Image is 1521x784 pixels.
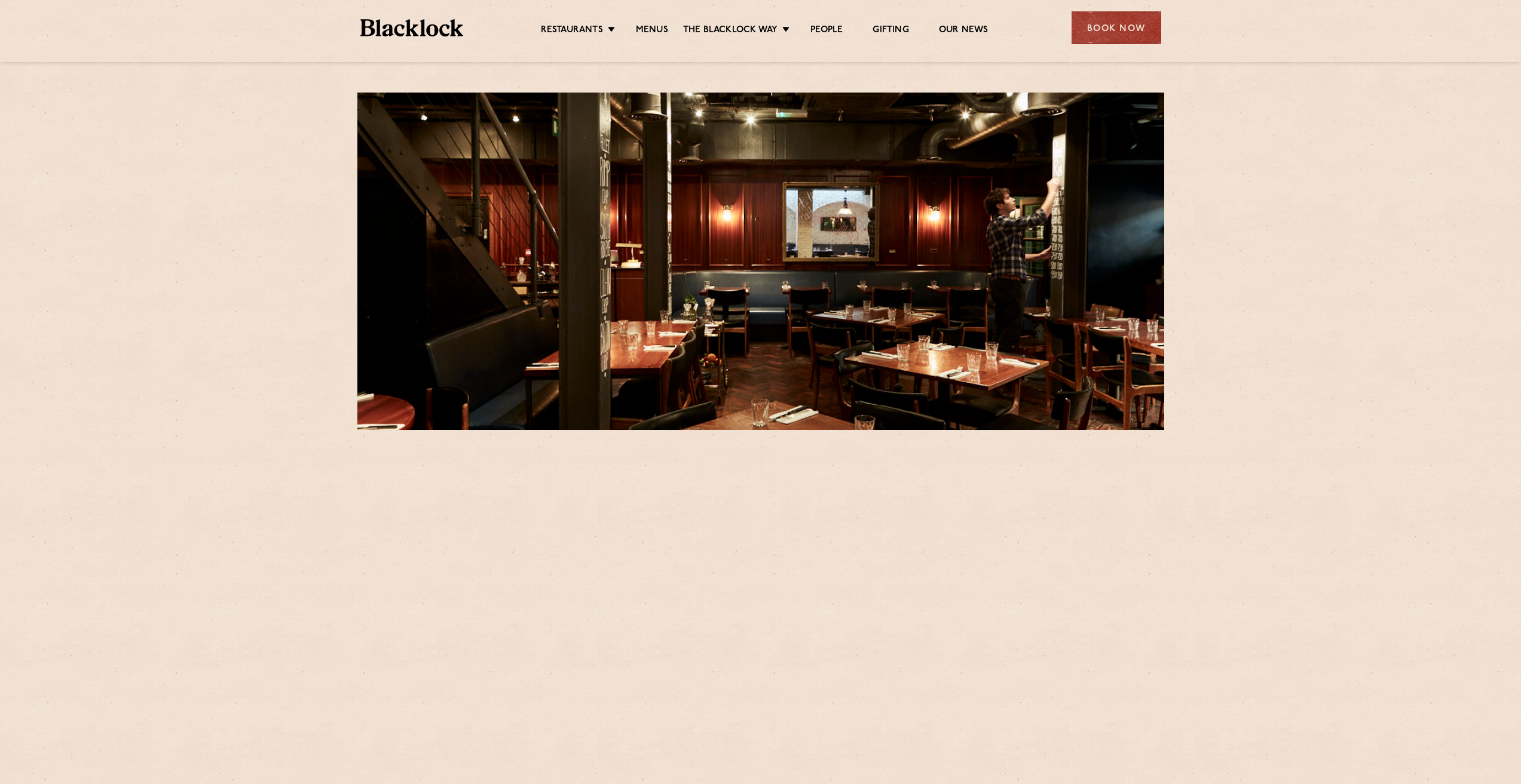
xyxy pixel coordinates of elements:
a: Gifting [873,24,908,38]
a: Menus [636,24,668,38]
a: The Blacklock Way [683,24,778,38]
a: Our News [939,24,989,38]
img: BL_Textured_Logo-footer-cropped.svg [360,19,464,36]
div: Book Now [1072,11,1161,44]
a: People [810,24,843,38]
a: Restaurants [541,24,603,38]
